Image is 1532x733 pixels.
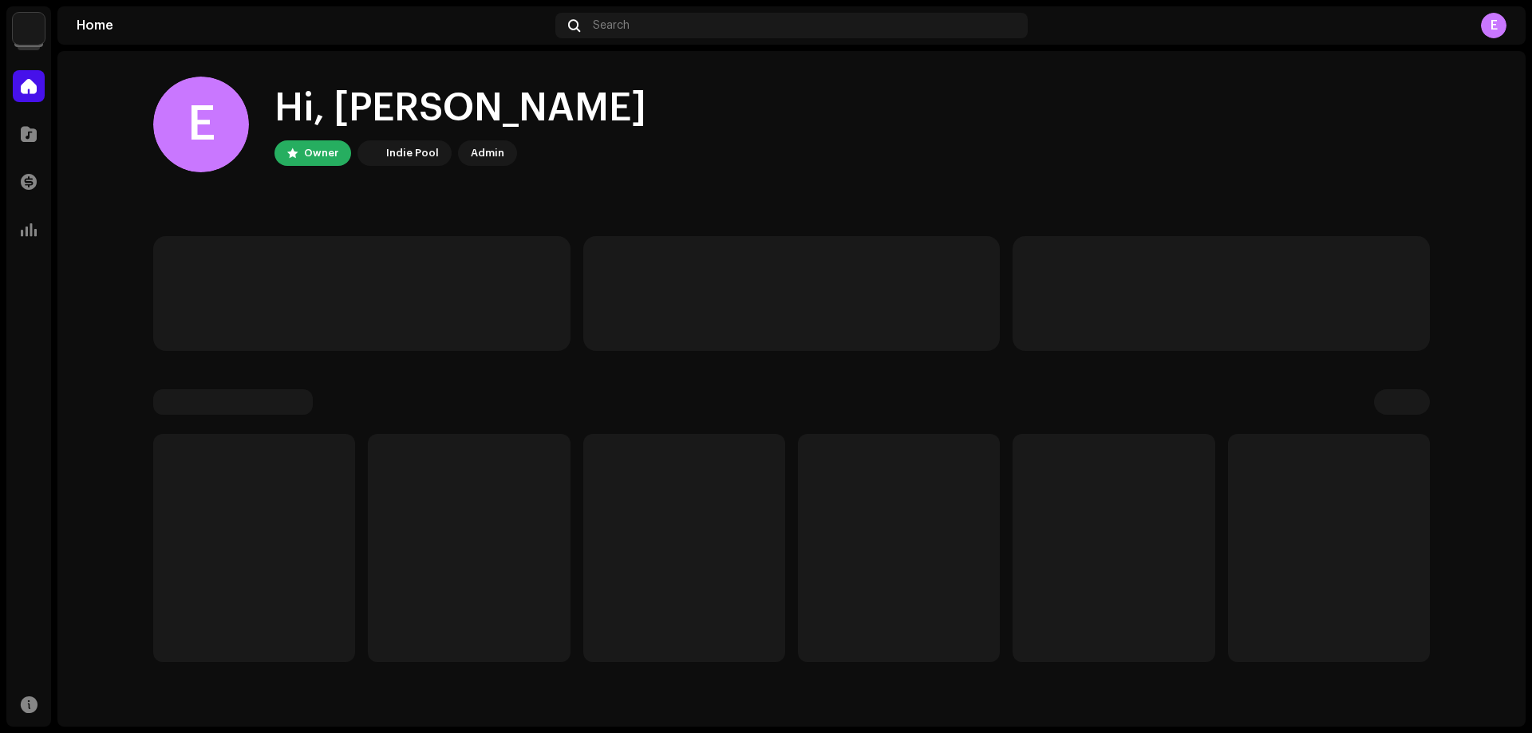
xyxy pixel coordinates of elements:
[13,13,45,45] img: 190830b2-3b53-4b0d-992c-d3620458de1d
[361,144,380,163] img: 190830b2-3b53-4b0d-992c-d3620458de1d
[77,19,549,32] div: Home
[386,144,439,163] div: Indie Pool
[471,144,504,163] div: Admin
[153,77,249,172] div: E
[1481,13,1506,38] div: E
[304,144,338,163] div: Owner
[593,19,630,32] span: Search
[274,83,646,134] div: Hi, [PERSON_NAME]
